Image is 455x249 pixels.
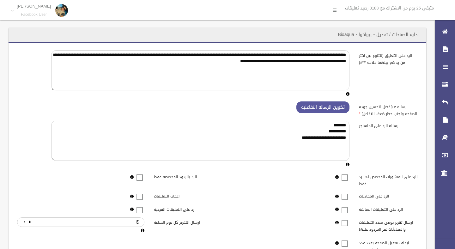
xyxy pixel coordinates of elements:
[354,217,422,233] label: ارسال تقرير يومى بعدد التعليقات والمحادثات غير المردود عليها
[354,172,422,188] label: الرد على المنشورات المخصص لها رد فقط
[149,172,217,181] label: الرد بالردود المخصصه فقط
[354,121,422,130] label: رساله الرد على الماسنجر
[354,204,422,213] label: الرد على التعليقات السابقه
[17,4,51,9] p: [PERSON_NAME]
[149,217,217,226] label: ارسال التقرير كل يوم الساعه
[354,101,422,117] label: رساله v (افضل لتحسين جوده الصفحه وتجنب حظر ضعف التفاعل)
[149,191,217,200] label: اعجاب التعليقات
[149,204,217,213] label: رد على التعليقات الفرعيه
[354,191,422,200] label: الرد على المحادثات
[17,12,51,17] small: Facebook User
[296,101,349,113] button: تكوين الرساله التفاعليه
[330,28,426,41] header: اداره الصفحات / تعديل - بيواكوا - Bioaqua
[354,50,422,66] label: الرد على التعليق (للتنوع بين اكثر من رد ضع بينهما علامه #*#)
